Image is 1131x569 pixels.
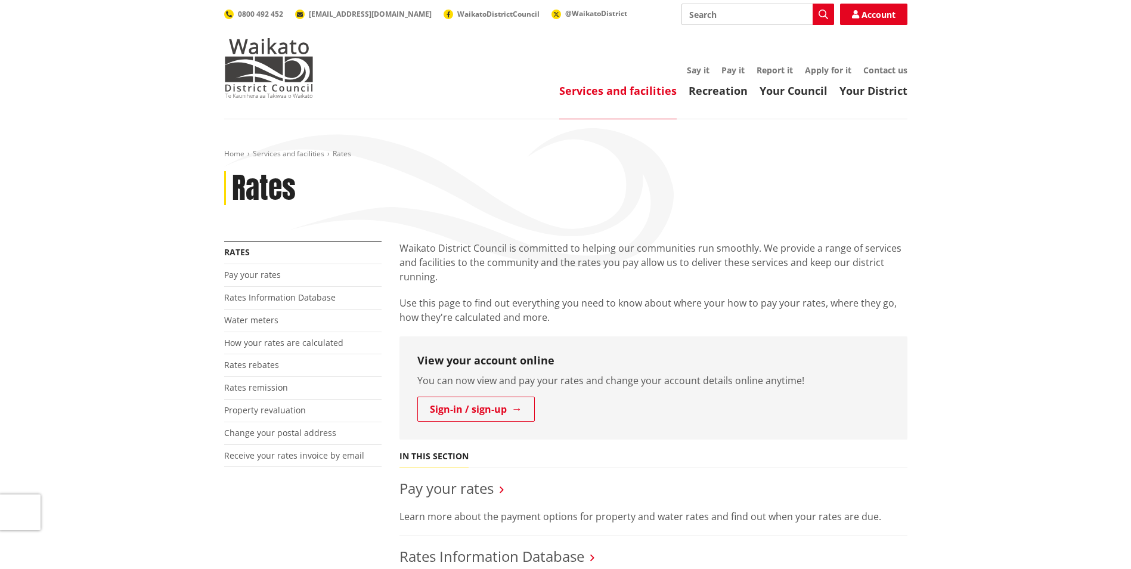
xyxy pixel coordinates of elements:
a: Rates Information Database [224,292,336,303]
a: Sign-in / sign-up [417,397,535,422]
span: WaikatoDistrictCouncil [457,9,540,19]
a: How your rates are calculated [224,337,343,348]
span: 0800 492 452 [238,9,283,19]
a: Rates Information Database [399,546,584,566]
a: Your District [839,84,907,98]
a: Rates remission [224,382,288,393]
a: @WaikatoDistrict [551,8,627,18]
a: Change your postal address [224,427,336,438]
a: Apply for it [805,64,851,76]
a: WaikatoDistrictCouncil [444,9,540,19]
p: You can now view and pay your rates and change your account details online anytime! [417,373,890,388]
a: Receive your rates invoice by email [224,450,364,461]
h1: Rates [232,171,296,206]
a: Pay it [721,64,745,76]
p: Learn more about the payment options for property and water rates and find out when your rates ar... [399,509,907,524]
a: [EMAIL_ADDRESS][DOMAIN_NAME] [295,9,432,19]
a: Contact us [863,64,907,76]
nav: breadcrumb [224,149,907,159]
p: Waikato District Council is committed to helping our communities run smoothly. We provide a range... [399,241,907,284]
img: Waikato District Council - Te Kaunihera aa Takiwaa o Waikato [224,38,314,98]
a: Services and facilities [559,84,677,98]
a: Recreation [689,84,748,98]
a: Water meters [224,314,278,326]
span: [EMAIL_ADDRESS][DOMAIN_NAME] [309,9,432,19]
a: Say it [687,64,709,76]
a: Services and facilities [253,149,324,159]
a: Your Council [760,84,828,98]
a: Pay your rates [399,478,494,498]
h5: In this section [399,452,469,462]
a: Home [224,149,244,159]
h3: View your account online [417,354,890,367]
a: Property revaluation [224,404,306,416]
input: Search input [681,4,834,25]
a: Report it [757,64,793,76]
a: 0800 492 452 [224,9,283,19]
p: Use this page to find out everything you need to know about where your how to pay your rates, whe... [399,296,907,324]
span: @WaikatoDistrict [565,8,627,18]
a: Account [840,4,907,25]
span: Rates [333,149,351,159]
a: Rates rebates [224,359,279,370]
a: Pay your rates [224,269,281,280]
a: Rates [224,246,250,258]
